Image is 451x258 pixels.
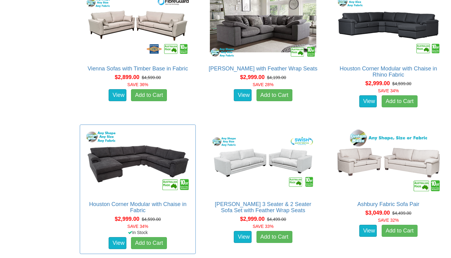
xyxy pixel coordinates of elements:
font: SAVE 34% [127,224,148,229]
a: View [109,237,126,249]
a: Add to Cart [131,89,167,101]
font: SAVE 33% [252,224,273,229]
a: Ashbury Fabric Sofa Pair [357,201,419,207]
font: SAVE 34% [378,88,399,93]
a: Add to Cart [131,237,167,249]
a: Add to Cart [382,95,418,108]
img: Ashbury Fabric Sofa Pair [334,128,443,195]
a: View [359,95,377,108]
span: $3,049.00 [365,210,390,216]
del: $4,199.00 [267,75,286,80]
del: $4,599.00 [142,217,161,222]
a: Houston Corner Modular with Chaise in Fabric [89,201,186,213]
a: View [234,89,252,101]
del: $4,599.00 [392,81,411,86]
a: [PERSON_NAME] with Feather Wrap Seats [209,65,317,72]
span: $2,999.00 [115,216,139,222]
img: Houston Corner Modular with Chaise in Fabric [83,128,192,195]
del: $4,499.00 [392,211,411,216]
div: In Stock [79,229,197,236]
a: View [234,231,252,243]
del: $4,499.00 [267,217,286,222]
font: SAVE 32% [378,218,399,223]
a: [PERSON_NAME] 3 Seater & 2 Seater Sofa Set with Feather Wrap Seats [215,201,311,213]
span: $2,999.00 [240,74,264,80]
a: Add to Cart [256,89,292,101]
font: SAVE 36% [127,82,148,87]
span: $2,899.00 [115,74,139,80]
a: Add to Cart [256,231,292,243]
a: Houston Corner Modular with Chaise in Rhino Fabric [340,65,437,78]
del: $4,599.00 [142,75,161,80]
a: Add to Cart [382,225,418,237]
a: View [109,89,126,101]
span: $2,999.00 [365,80,390,86]
img: Erika 3 Seater & 2 Seater Sofa Set with Feather Wrap Seats [208,128,318,195]
a: View [359,225,377,237]
a: Vienna Sofas with Timber Base in Fabric [88,65,188,72]
span: $2,999.00 [240,216,264,222]
font: SAVE 28% [252,82,273,87]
